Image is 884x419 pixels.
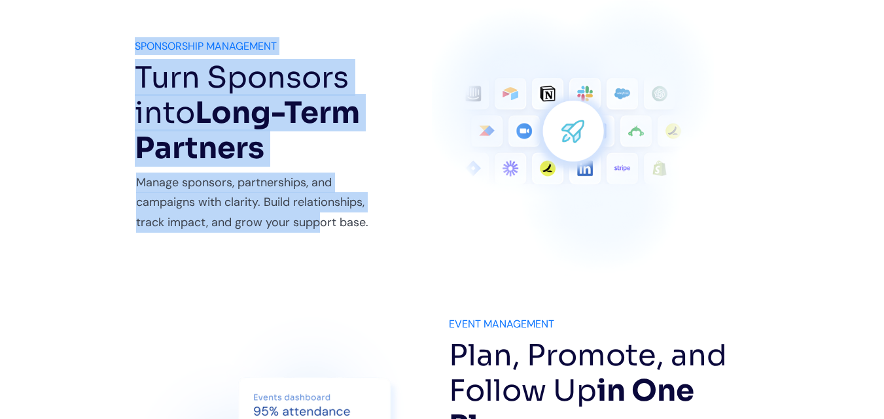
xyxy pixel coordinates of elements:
[135,94,360,167] strong: Long-Term Partners
[136,173,383,233] p: Manage sponsors, partnerships, and campaigns with clarity. Build relationships, track impact, and...
[135,37,383,55] div: SPONSORSHIP MANAGEMENT
[449,315,750,333] div: EVENT MANAGEMENT
[135,60,383,166] h3: Turn Sponsors into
